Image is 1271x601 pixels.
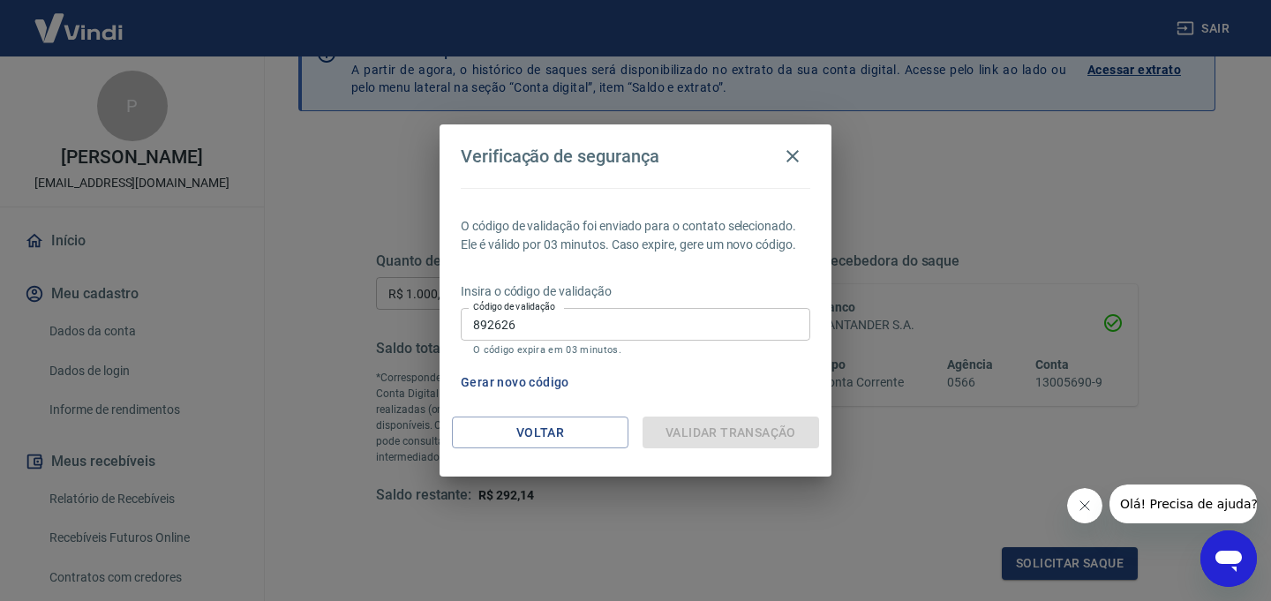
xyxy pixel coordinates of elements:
iframe: Fechar mensagem [1067,488,1102,523]
label: Código de validação [473,300,555,313]
button: Gerar novo código [454,366,576,399]
iframe: Mensagem da empresa [1109,485,1257,523]
h4: Verificação de segurança [461,146,659,167]
p: O código de validação foi enviado para o contato selecionado. Ele é válido por 03 minutos. Caso e... [461,217,810,254]
span: Olá! Precisa de ajuda? [11,12,148,26]
p: O código expira em 03 minutos. [473,344,798,356]
p: Insira o código de validação [461,282,810,301]
button: Voltar [452,417,628,449]
iframe: Botão para abrir a janela de mensagens [1200,530,1257,587]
